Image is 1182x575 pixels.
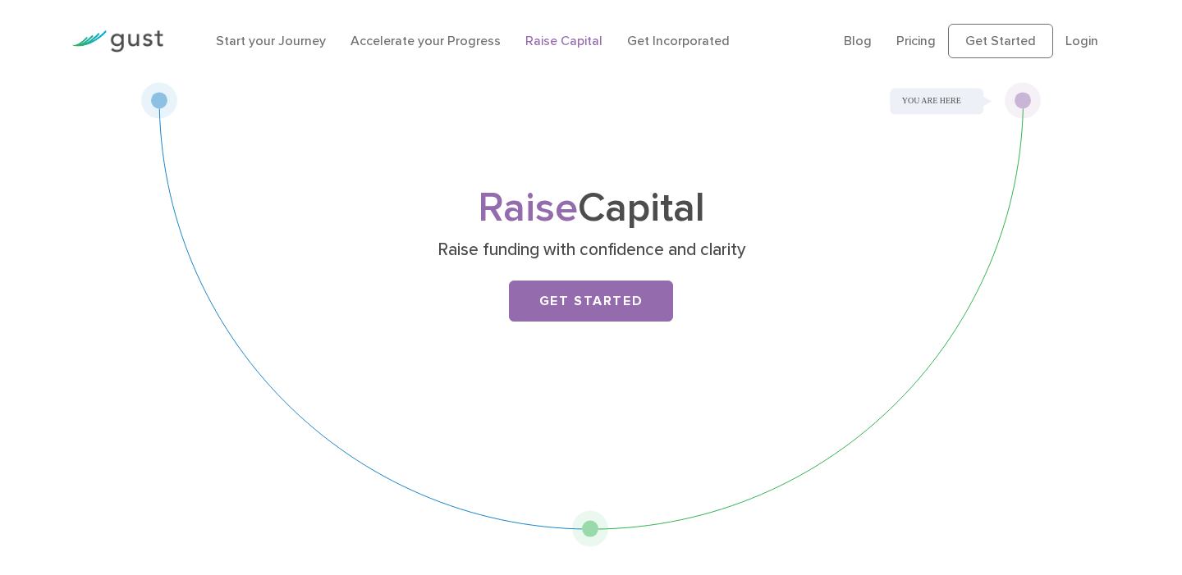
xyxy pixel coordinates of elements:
a: Raise Capital [525,33,602,48]
a: Accelerate your Progress [350,33,501,48]
span: Raise [478,184,578,232]
h1: Capital [267,189,915,227]
a: Get Incorporated [627,33,730,48]
a: Blog [844,33,872,48]
img: Gust Logo [71,30,163,52]
a: Get Started [948,24,1053,58]
a: Get Started [509,281,673,322]
p: Raise funding with confidence and clarity [273,239,909,262]
a: Login [1065,33,1098,48]
a: Start your Journey [216,33,326,48]
a: Pricing [896,33,936,48]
